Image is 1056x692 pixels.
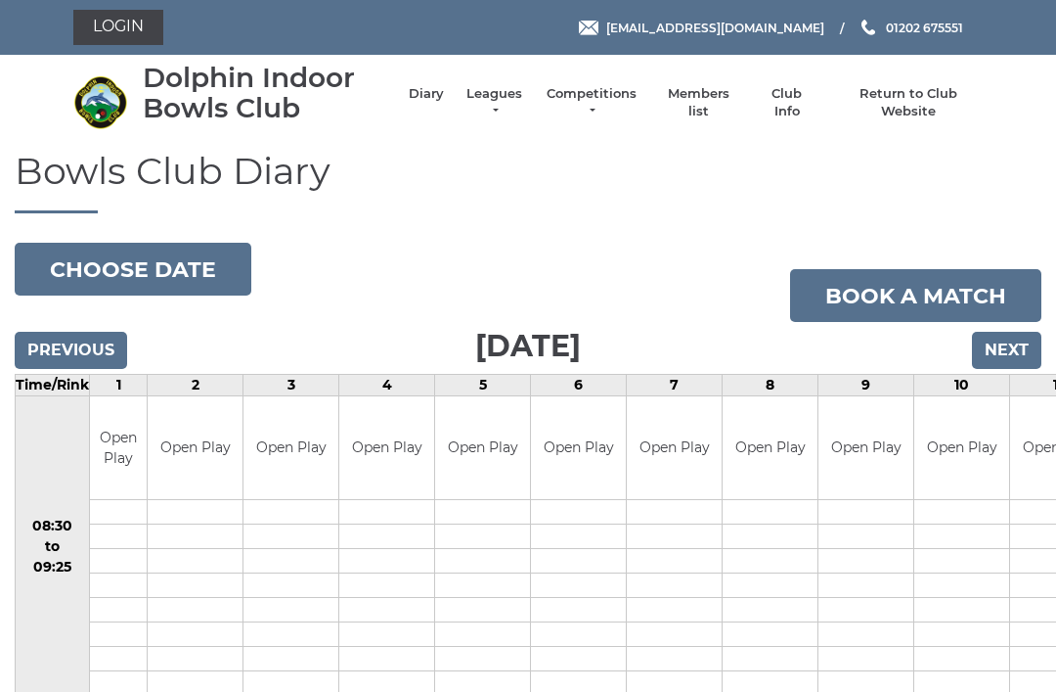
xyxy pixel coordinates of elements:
td: Open Play [531,396,626,499]
td: 3 [243,375,339,396]
button: Choose date [15,243,251,296]
td: Open Play [243,396,338,499]
input: Next [972,332,1041,369]
h1: Bowls Club Diary [15,151,1041,214]
td: Open Play [627,396,722,499]
td: Open Play [818,396,913,499]
td: 5 [435,375,531,396]
a: Email [EMAIL_ADDRESS][DOMAIN_NAME] [579,19,824,37]
td: Open Play [339,396,434,499]
td: 4 [339,375,435,396]
a: Phone us 01202 675551 [858,19,963,37]
div: Dolphin Indoor Bowls Club [143,63,389,123]
a: Login [73,10,163,45]
td: Open Play [435,396,530,499]
td: Open Play [723,396,817,499]
a: Leagues [463,85,525,120]
a: Club Info [759,85,815,120]
a: Members list [657,85,738,120]
a: Competitions [545,85,638,120]
td: Open Play [90,396,147,499]
td: 1 [90,375,148,396]
td: 10 [914,375,1010,396]
td: Time/Rink [16,375,90,396]
td: 7 [627,375,723,396]
td: 9 [818,375,914,396]
span: 01202 675551 [886,20,963,34]
td: 2 [148,375,243,396]
span: [EMAIL_ADDRESS][DOMAIN_NAME] [606,20,824,34]
img: Dolphin Indoor Bowls Club [73,75,127,129]
td: 8 [723,375,818,396]
td: 6 [531,375,627,396]
td: Open Play [914,396,1009,499]
input: Previous [15,332,127,369]
img: Email [579,21,598,35]
a: Return to Club Website [835,85,983,120]
td: Open Play [148,396,242,499]
a: Diary [409,85,444,103]
img: Phone us [861,20,875,35]
a: Book a match [790,269,1041,322]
